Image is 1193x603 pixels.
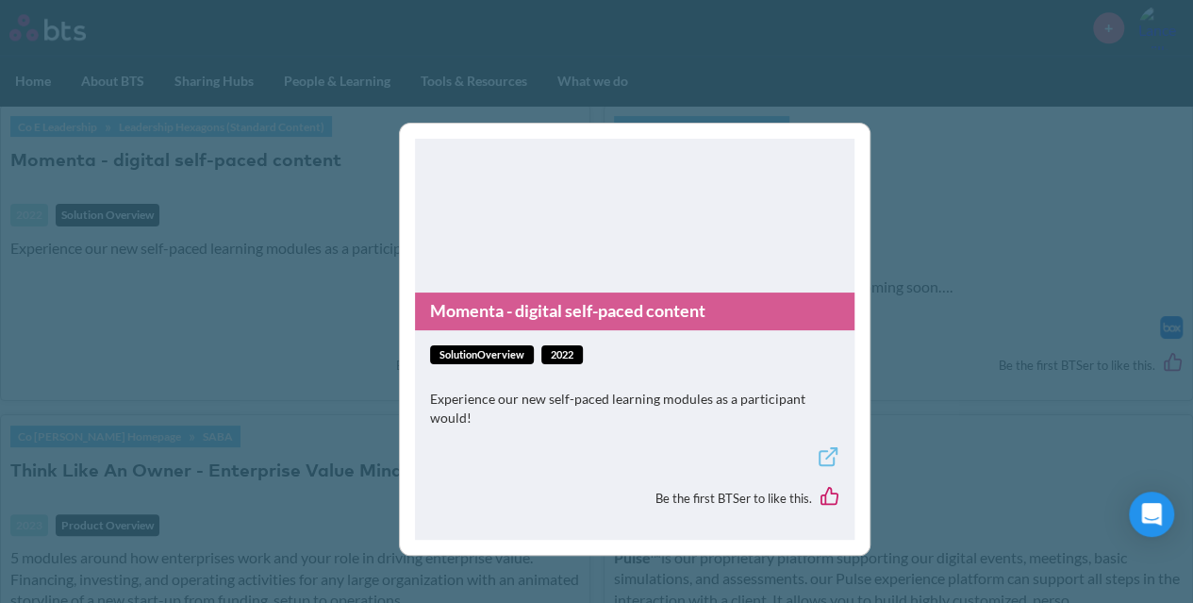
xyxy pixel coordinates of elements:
[817,445,839,473] a: External link
[430,473,839,526] div: Be the first BTSer to like this.
[430,390,839,427] p: Experience our new self-paced learning modules as a participant would!
[430,345,534,365] span: solutionOverview
[415,293,854,329] a: Momenta - digital self-paced content
[541,345,583,365] span: 2022
[1129,492,1174,537] div: Open Intercom Messenger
